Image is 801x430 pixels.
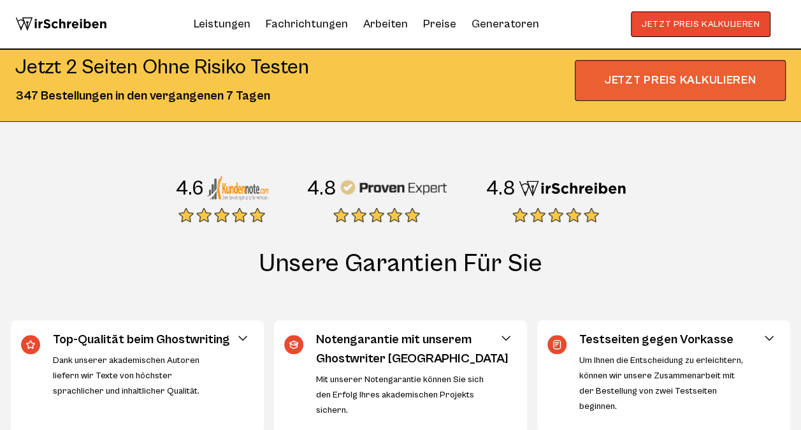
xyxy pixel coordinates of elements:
img: Top-Qualität beim Ghostwriting [21,335,40,354]
h3: Notengarantie mit unserem Ghostwriter [GEOGRAPHIC_DATA] [316,330,509,369]
img: stars [333,207,420,223]
a: Preise [423,17,456,31]
img: Kundennote [206,175,268,200]
div: Um Ihnen die Entscheidung zu erleichtern, können wir unsere Zusammenarbeit mit der Bestellung von... [579,353,748,414]
a: Generatoren [472,14,539,34]
img: Testseiten gegen Vorkasse [547,335,566,354]
h2: Unsere Garantien für Sie [10,248,791,304]
a: Arbeiten [363,14,408,34]
img: stars [178,207,265,223]
div: Dank unserer akademischen Autoren liefern wir Texte von höchster sprachlicher und inhaltlicher Qu... [53,353,222,399]
a: Leistungen [194,14,250,34]
div: 347 Bestellungen in den vergangenen 7 Tagen [15,87,309,106]
button: JETZT PREIS KALKULIEREN [631,11,770,37]
div: Jetzt 2 seiten ohne risiko testen [15,55,309,80]
h3: Testseiten gegen Vorkasse [579,330,772,350]
img: stars [512,207,599,223]
div: Mit unserer Notengarantie können Sie sich den Erfolg Ihres akademischen Projekts sichern. [316,372,485,418]
span: JETZT PREIS KALKULIEREN [575,60,786,101]
div: 4.6 [175,176,204,202]
a: Fachrichtungen [266,14,348,34]
img: Notengarantie mit unserem Ghostwriter Schweiz [284,335,303,354]
img: logo wirschreiben [15,11,107,37]
div: 4.8 [307,176,336,202]
div: 4.8 [486,176,516,202]
h3: Top-Qualität beim Ghostwriting [53,330,245,350]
